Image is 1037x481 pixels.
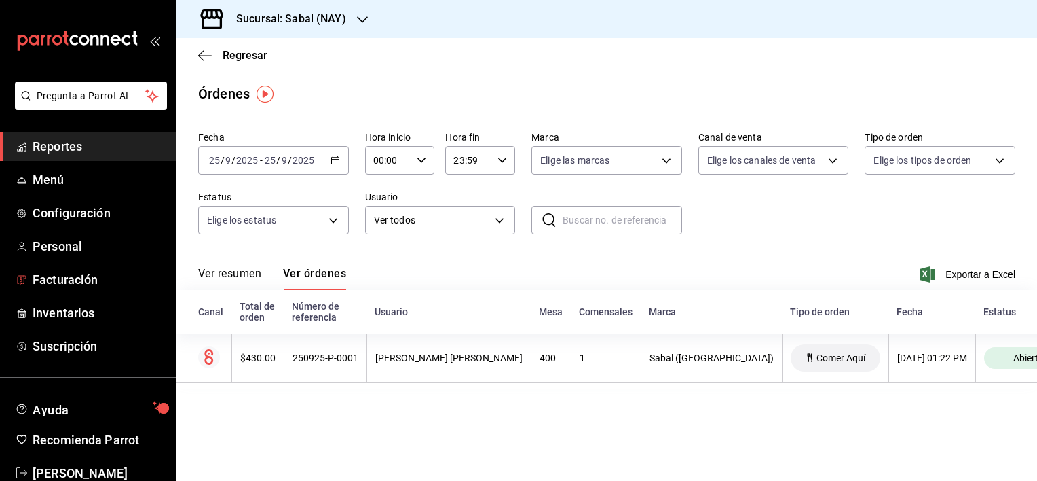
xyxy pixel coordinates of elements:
div: Usuario [375,306,523,317]
input: -- [264,155,276,166]
div: Órdenes [198,84,250,104]
div: Total de orden [240,301,276,323]
button: Exportar a Excel [922,266,1015,283]
label: Fecha [198,132,349,142]
span: Pregunta a Parrot AI [37,89,146,103]
span: Elige los tipos de orden [873,154,971,167]
span: - [260,155,263,166]
span: Configuración [33,204,165,222]
label: Hora fin [445,132,515,142]
button: Pregunta a Parrot AI [15,82,167,110]
div: 1 [580,353,633,363]
div: Tipo de orden [790,306,880,317]
div: navigation tabs [198,267,346,290]
span: Suscripción [33,337,165,355]
input: ---- [292,155,315,166]
input: Buscar no. de referencia [563,207,682,234]
span: Recomienda Parrot [33,431,165,449]
button: Regresar [198,49,267,62]
span: Comer Aquí [811,353,871,363]
span: / [288,155,292,166]
label: Hora inicio [365,132,435,142]
button: Ver resumen [198,267,261,290]
div: Comensales [579,306,633,317]
div: [DATE] 01:22 PM [897,353,967,363]
h3: Sucursal: Sabal (NAY) [225,11,346,27]
button: open_drawer_menu [149,35,160,46]
span: Elige los canales de venta [707,154,816,167]
button: Ver órdenes [283,267,346,290]
label: Marca [531,132,682,142]
span: Ver todos [374,213,491,228]
span: Personal [33,237,165,255]
label: Canal de venta [698,132,849,142]
span: Regresar [223,49,267,62]
a: Pregunta a Parrot AI [10,99,167,113]
div: [PERSON_NAME] [PERSON_NAME] [375,353,523,363]
img: Tooltip marker [257,86,274,103]
div: Sabal ([GEOGRAPHIC_DATA]) [649,353,774,363]
input: -- [225,155,231,166]
input: -- [281,155,288,166]
label: Tipo de orden [865,132,1015,142]
div: Canal [198,306,223,317]
label: Estatus [198,192,349,202]
div: Fecha [897,306,967,317]
input: ---- [235,155,259,166]
span: Elige las marcas [540,154,609,167]
span: Menú [33,171,165,189]
div: Número de referencia [292,301,358,323]
span: Inventarios [33,304,165,322]
span: / [231,155,235,166]
div: Mesa [539,306,563,317]
div: $430.00 [240,353,276,363]
div: 250925-P-0001 [293,353,358,363]
span: Reportes [33,137,165,156]
label: Usuario [365,192,516,202]
input: -- [208,155,221,166]
span: Facturación [33,270,165,289]
div: Marca [649,306,774,317]
span: / [276,155,280,166]
span: Ayuda [33,399,147,416]
span: / [221,155,225,166]
div: 400 [540,353,563,363]
span: Elige los estatus [207,213,276,227]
